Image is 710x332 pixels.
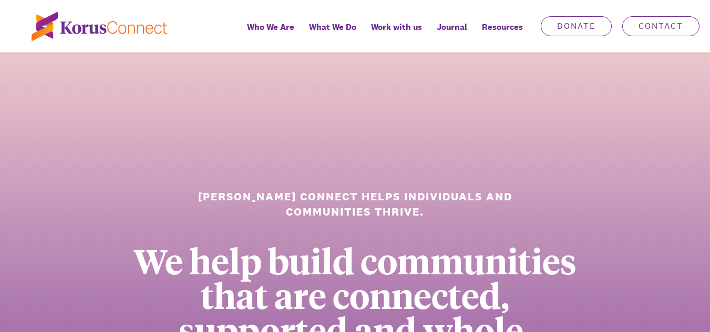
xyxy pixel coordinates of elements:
a: Contact [622,16,699,36]
a: Who We Are [240,15,302,52]
span: Journal [437,19,467,35]
span: Work with us [371,19,422,35]
a: What We Do [302,15,364,52]
span: What We Do [309,19,356,35]
div: Resources [475,15,530,52]
h1: [PERSON_NAME] Connect helps individuals and communities thrive. [197,189,513,220]
a: Donate [541,16,612,36]
span: Who We Are [247,19,294,35]
img: korus-connect%2Fc5177985-88d5-491d-9cd7-4a1febad1357_logo.svg [32,12,167,41]
a: Journal [429,15,475,52]
a: Work with us [364,15,429,52]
